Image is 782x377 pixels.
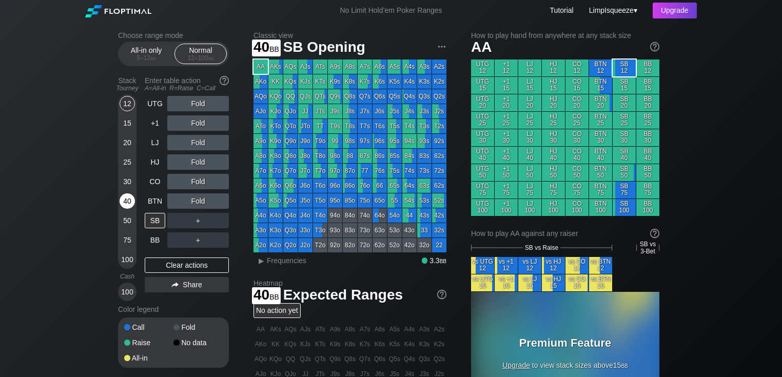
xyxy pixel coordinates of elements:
div: K9s [328,74,342,89]
div: SB 50 [613,164,636,181]
div: 43o [402,223,417,237]
div: ▾ [586,5,639,16]
div: 50 [120,213,135,228]
div: K8o [268,149,283,163]
div: JTo [298,119,312,133]
div: 95s [387,134,402,148]
div: T4o [313,208,327,223]
div: Normal [177,44,224,64]
div: J4o [298,208,312,223]
div: LJ 30 [518,129,541,146]
div: Q6s [373,89,387,104]
div: Q5s [387,89,402,104]
div: J7s [358,104,372,118]
div: UTG 100 [471,199,494,216]
div: 52o [387,238,402,252]
div: Q7o [283,164,298,178]
div: A7s [358,59,372,74]
div: T8o [313,149,327,163]
div: Q4s [402,89,417,104]
div: 76s [373,164,387,178]
div: T9o [313,134,327,148]
img: share.864f2f62.svg [171,282,179,288]
div: Call [124,324,173,331]
div: 15 [120,115,135,131]
div: LJ 50 [518,164,541,181]
div: J6s [373,104,387,118]
div: SB 40 [613,147,636,164]
div: 54s [402,193,417,208]
div: K5s [387,74,402,89]
div: T3o [313,223,327,237]
div: 74o [358,208,372,223]
div: 85s [387,149,402,163]
div: K2s [432,74,446,89]
div: J7o [298,164,312,178]
div: Q6o [283,178,298,193]
div: BTN 50 [589,164,612,181]
div: 84s [402,149,417,163]
div: A4s [402,59,417,74]
div: BB 75 [636,182,659,199]
div: Upgrade [653,3,697,18]
div: Q9o [283,134,298,148]
div: AA [253,59,268,74]
h2: Classic view [253,31,446,39]
div: 63o [373,223,387,237]
div: LJ 15 [518,77,541,94]
div: Q8o [283,149,298,163]
div: 54o [387,208,402,223]
div: BTN 30 [589,129,612,146]
div: A=All-in R=Raise C=Call [145,85,229,92]
div: HJ 75 [542,182,565,199]
div: Q9s [328,89,342,104]
div: 100 [120,252,135,267]
div: +1 25 [495,112,518,129]
div: BTN 100 [589,199,612,216]
div: K9o [268,134,283,148]
div: 98s [343,134,357,148]
div: LJ 40 [518,147,541,164]
div: 85o [343,193,357,208]
div: TT [313,119,327,133]
div: A9s [328,59,342,74]
div: A8s [343,59,357,74]
div: UTG 25 [471,112,494,129]
span: LimpIsqueeze [589,6,634,14]
div: 93o [328,223,342,237]
div: 64s [402,178,417,193]
div: A6o [253,178,268,193]
div: 84o [343,208,357,223]
div: UTG 30 [471,129,494,146]
div: 5 – 12 [125,54,168,62]
div: BB 50 [636,164,659,181]
div: LJ 75 [518,182,541,199]
div: 87o [343,164,357,178]
div: 88 [343,149,357,163]
div: AQs [283,59,298,74]
div: 65o [373,193,387,208]
div: 12 [120,96,135,111]
div: A3s [417,59,432,74]
div: 83s [417,149,432,163]
div: No data [173,339,223,346]
div: 76o [358,178,372,193]
div: HJ [145,154,165,170]
div: 62s [432,178,446,193]
div: A6s [373,59,387,74]
div: BB 12 [636,59,659,76]
div: Fold [167,115,229,131]
div: 52s [432,193,446,208]
div: 75s [387,164,402,178]
div: BB 100 [636,199,659,216]
div: SB 20 [613,94,636,111]
div: Q2s [432,89,446,104]
div: ATs [313,59,327,74]
div: Q4o [283,208,298,223]
div: A2o [253,238,268,252]
div: All-in only [123,44,170,64]
div: +1 [145,115,165,131]
div: AJs [298,59,312,74]
div: Enter table action [145,72,229,96]
div: K3s [417,74,432,89]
